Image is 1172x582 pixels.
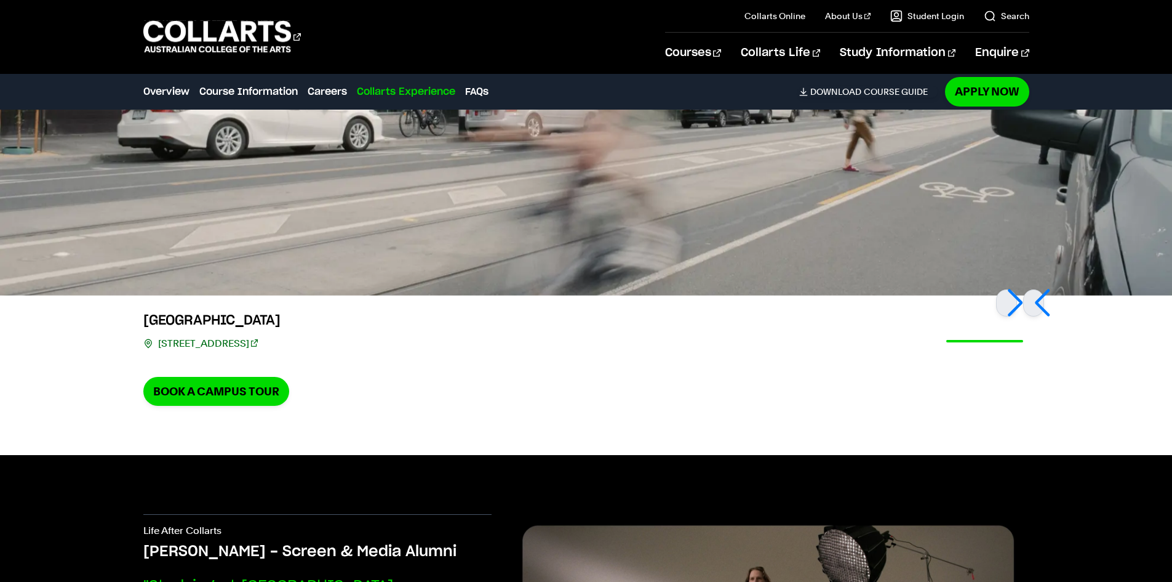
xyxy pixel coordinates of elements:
[143,310,289,330] h3: [GEOGRAPHIC_DATA]
[199,84,298,99] a: Course Information
[744,10,805,22] a: Collarts Online
[741,33,820,73] a: Collarts Life
[825,10,871,22] a: About Us
[143,525,492,542] p: Life After Collarts
[945,77,1029,106] a: Apply Now
[143,542,492,562] h3: [PERSON_NAME] - Screen & Media Alumni
[143,19,301,54] div: Go to homepage
[308,84,347,99] a: Careers
[158,335,258,352] a: [STREET_ADDRESS]
[465,84,488,99] a: FAQs
[810,86,861,97] span: Download
[975,33,1029,73] a: Enquire
[799,86,938,97] a: DownloadCourse Guide
[665,33,721,73] a: Courses
[840,33,955,73] a: Study Information
[984,10,1029,22] a: Search
[890,10,964,22] a: Student Login
[143,377,289,406] a: Book a Campus Tour
[143,84,189,99] a: Overview
[357,84,455,99] a: Collarts Experience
